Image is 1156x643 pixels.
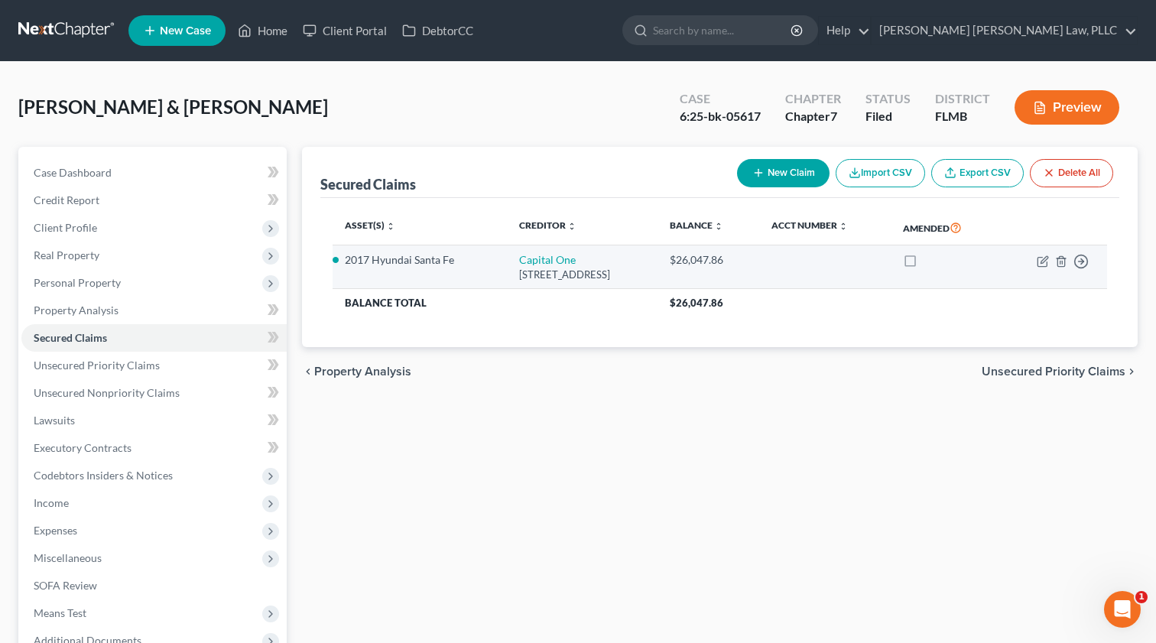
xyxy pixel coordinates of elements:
[34,304,119,317] span: Property Analysis
[872,17,1137,44] a: [PERSON_NAME] [PERSON_NAME] Law, PLLC
[771,219,848,231] a: Acct Number unfold_more
[18,96,328,118] span: [PERSON_NAME] & [PERSON_NAME]
[21,324,287,352] a: Secured Claims
[34,469,173,482] span: Codebtors Insiders & Notices
[34,579,97,592] span: SOFA Review
[982,365,1138,378] button: Unsecured Priority Claims chevron_right
[21,434,287,462] a: Executory Contracts
[230,17,295,44] a: Home
[21,187,287,214] a: Credit Report
[34,386,180,399] span: Unsecured Nonpriority Claims
[34,193,99,206] span: Credit Report
[982,365,1125,378] span: Unsecured Priority Claims
[34,524,77,537] span: Expenses
[670,219,723,231] a: Balance unfold_more
[160,25,211,37] span: New Case
[21,572,287,599] a: SOFA Review
[333,289,658,317] th: Balance Total
[34,551,102,564] span: Miscellaneous
[21,159,287,187] a: Case Dashboard
[1015,90,1119,125] button: Preview
[670,297,723,309] span: $26,047.86
[21,379,287,407] a: Unsecured Nonpriority Claims
[34,496,69,509] span: Income
[891,210,999,245] th: Amended
[519,253,576,266] a: Capital One
[819,17,870,44] a: Help
[386,222,395,231] i: unfold_more
[519,219,576,231] a: Creditor unfold_more
[314,365,411,378] span: Property Analysis
[302,365,314,378] i: chevron_left
[34,331,107,344] span: Secured Claims
[935,108,990,125] div: FLMB
[1104,591,1141,628] iframe: Intercom live chat
[302,365,411,378] button: chevron_left Property Analysis
[670,252,747,268] div: $26,047.86
[395,17,481,44] a: DebtorCC
[34,414,75,427] span: Lawsuits
[320,175,416,193] div: Secured Claims
[21,352,287,379] a: Unsecured Priority Claims
[345,219,395,231] a: Asset(s) unfold_more
[34,606,86,619] span: Means Test
[714,222,723,231] i: unfold_more
[567,222,576,231] i: unfold_more
[785,90,841,108] div: Chapter
[680,108,761,125] div: 6:25-bk-05617
[836,159,925,187] button: Import CSV
[1030,159,1113,187] button: Delete All
[1125,365,1138,378] i: chevron_right
[519,268,645,282] div: [STREET_ADDRESS]
[865,108,911,125] div: Filed
[1135,591,1148,603] span: 1
[34,359,160,372] span: Unsecured Priority Claims
[785,108,841,125] div: Chapter
[839,222,848,231] i: unfold_more
[935,90,990,108] div: District
[21,407,287,434] a: Lawsuits
[680,90,761,108] div: Case
[737,159,830,187] button: New Claim
[34,276,121,289] span: Personal Property
[34,221,97,234] span: Client Profile
[653,16,793,44] input: Search by name...
[830,109,837,123] span: 7
[345,252,495,268] li: 2017 Hyundai Santa Fe
[865,90,911,108] div: Status
[34,248,99,261] span: Real Property
[34,441,132,454] span: Executory Contracts
[21,297,287,324] a: Property Analysis
[295,17,395,44] a: Client Portal
[931,159,1024,187] a: Export CSV
[34,166,112,179] span: Case Dashboard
